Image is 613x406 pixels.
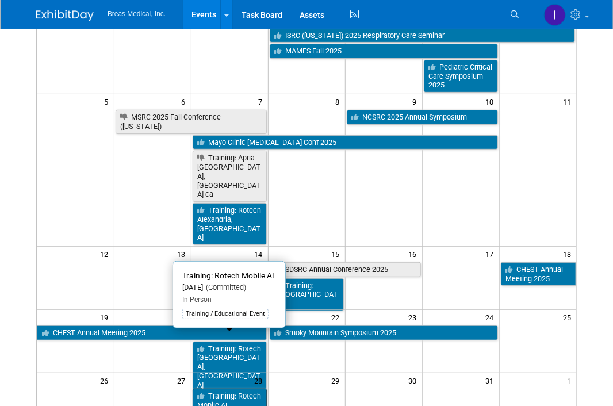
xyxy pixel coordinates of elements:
[36,10,94,21] img: ExhibitDay
[424,60,498,93] a: Pediatric Critical Care Symposium 2025
[562,310,576,324] span: 25
[331,373,345,388] span: 29
[485,310,499,324] span: 24
[99,373,114,388] span: 26
[562,247,576,261] span: 18
[562,94,576,109] span: 11
[203,283,246,292] span: (Committed)
[485,247,499,261] span: 17
[182,283,276,293] div: [DATE]
[270,325,498,340] a: Smoky Mountain Symposium 2025
[254,247,268,261] span: 14
[270,262,421,277] a: SDSRC Annual Conference 2025
[485,94,499,109] span: 10
[104,94,114,109] span: 5
[181,94,191,109] span: 6
[177,373,191,388] span: 27
[412,94,422,109] span: 9
[193,135,498,150] a: Mayo Clinic [MEDICAL_DATA] Conf 2025
[566,373,576,388] span: 1
[544,4,566,26] img: Inga Dolezar
[485,373,499,388] span: 31
[99,310,114,324] span: 19
[335,94,345,109] span: 8
[193,203,267,245] a: Training: Rotech Alexandria, [GEOGRAPHIC_DATA]
[270,44,498,59] a: MAMES Fall 2025
[270,278,344,311] a: Training: [GEOGRAPHIC_DATA]
[108,10,166,18] span: Breas Medical, Inc.
[331,247,345,261] span: 15
[270,28,576,43] a: ISRC ([US_STATE]) 2025 Respiratory Care Seminar
[254,373,268,388] span: 28
[37,325,267,340] a: CHEST Annual Meeting 2025
[408,247,422,261] span: 16
[116,110,267,133] a: MSRC 2025 Fall Conference ([US_STATE])
[182,271,276,280] span: Training: Rotech Mobile AL
[193,342,267,393] a: Training: Rotech [GEOGRAPHIC_DATA], [GEOGRAPHIC_DATA]
[408,310,422,324] span: 23
[193,151,267,202] a: Training: Apria [GEOGRAPHIC_DATA], [GEOGRAPHIC_DATA] ca
[99,247,114,261] span: 12
[347,110,498,125] a: NCSRC 2025 Annual Symposium
[182,296,212,304] span: In-Person
[331,310,345,324] span: 22
[182,309,269,319] div: Training / Educational Event
[501,262,577,286] a: CHEST Annual Meeting 2025
[177,247,191,261] span: 13
[258,94,268,109] span: 7
[408,373,422,388] span: 30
